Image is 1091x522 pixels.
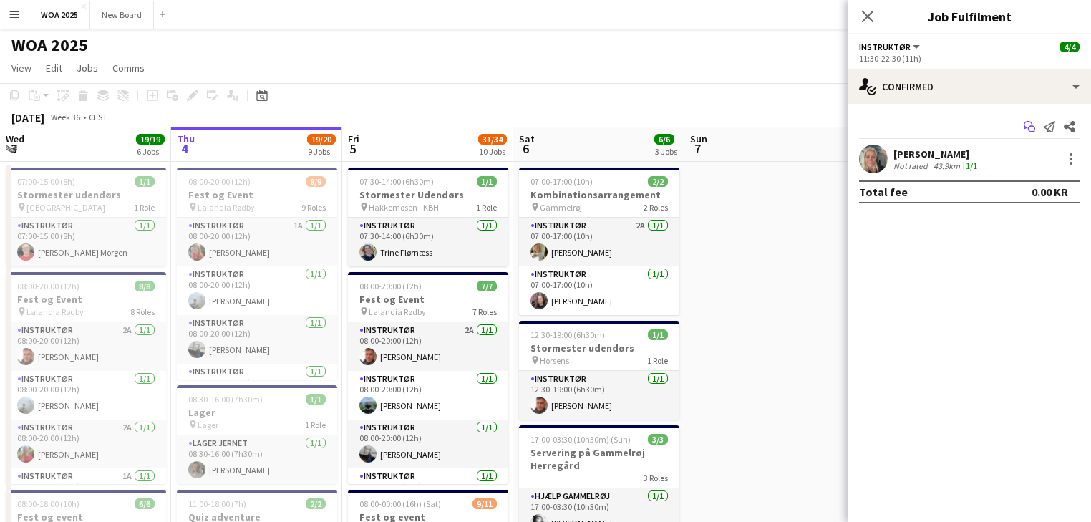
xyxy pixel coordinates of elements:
[859,42,911,52] span: Instruktør
[177,218,337,266] app-card-role: Instruktør1A1/108:00-20:00 (12h)[PERSON_NAME]
[893,160,931,171] div: Not rated
[931,160,963,171] div: 43.9km
[17,176,75,187] span: 07:00-15:00 (8h)
[348,322,508,371] app-card-role: Instruktør2A1/108:00-20:00 (12h)[PERSON_NAME]
[348,420,508,468] app-card-role: Instruktør1/108:00-20:00 (12h)[PERSON_NAME]
[519,188,679,201] h3: Kombinationsarrangement
[348,168,508,266] app-job-card: 07:30-14:00 (6h30m)1/1Stormester Udendørs Hakkemosen - KBH1 RoleInstruktør1/107:30-14:00 (6h30m)T...
[648,434,668,445] span: 3/3
[175,140,195,157] span: 4
[359,498,441,509] span: 08:00-00:00 (16h) (Sat)
[966,160,977,171] app-skills-label: 1/1
[477,176,497,187] span: 1/1
[6,293,166,306] h3: Fest og Event
[308,146,335,157] div: 9 Jobs
[6,218,166,266] app-card-role: Instruktør1/107:00-15:00 (8h)[PERSON_NAME] Morgen
[359,281,422,291] span: 08:00-20:00 (12h)
[177,315,337,364] app-card-role: Instruktør1/108:00-20:00 (12h)[PERSON_NAME]
[688,140,707,157] span: 7
[530,434,631,445] span: 17:00-03:30 (10h30m) (Sun)
[188,176,251,187] span: 08:00-20:00 (12h)
[107,59,150,77] a: Comms
[476,202,497,213] span: 1 Role
[519,371,679,420] app-card-role: Instruktør1/112:30-19:00 (6h30m)[PERSON_NAME]
[89,112,107,122] div: CEST
[472,498,497,509] span: 9/11
[348,188,508,201] h3: Stormester Udendørs
[479,146,506,157] div: 10 Jobs
[29,1,90,29] button: WOA 2025
[517,140,535,157] span: 6
[130,306,155,317] span: 8 Roles
[648,176,668,187] span: 2/2
[359,176,434,187] span: 07:30-14:00 (6h30m)
[47,112,83,122] span: Week 36
[644,473,668,483] span: 3 Roles
[112,62,145,74] span: Comms
[177,132,195,145] span: Thu
[644,202,668,213] span: 2 Roles
[307,134,336,145] span: 19/20
[177,435,337,484] app-card-role: Lager Jernet1/108:30-16:00 (7h30m)[PERSON_NAME]
[369,306,426,317] span: Lalandia Rødby
[135,498,155,509] span: 6/6
[11,34,88,56] h1: WOA 2025
[306,176,326,187] span: 8/9
[17,498,79,509] span: 08:00-18:00 (10h)
[477,281,497,291] span: 7/7
[472,306,497,317] span: 7 Roles
[177,168,337,380] app-job-card: 08:00-20:00 (12h)8/9Fest og Event Lalandia Rødby9 RolesInstruktør1A1/108:00-20:00 (12h)[PERSON_NA...
[519,342,679,354] h3: Stormester udendørs
[369,202,439,213] span: Hakkemosen - KBH
[11,110,44,125] div: [DATE]
[26,306,84,317] span: Lalandia Rødby
[1060,42,1080,52] span: 4/4
[46,62,62,74] span: Edit
[540,202,582,213] span: Gammelrøj
[90,1,154,29] button: New Board
[859,42,922,52] button: Instruktør
[11,62,31,74] span: View
[135,176,155,187] span: 1/1
[6,468,166,517] app-card-role: Instruktør1A1/108:00-20:00 (12h)
[1032,185,1068,199] div: 0.00 KR
[893,148,980,160] div: [PERSON_NAME]
[519,321,679,420] app-job-card: 12:30-19:00 (6h30m)1/1Stormester udendørs Horsens1 RoleInstruktør1/112:30-19:00 (6h30m)[PERSON_NAME]
[690,132,707,145] span: Sun
[306,498,326,509] span: 2/2
[647,355,668,366] span: 1 Role
[177,385,337,484] app-job-card: 08:30-16:00 (7h30m)1/1Lager Lager1 RoleLager Jernet1/108:30-16:00 (7h30m)[PERSON_NAME]
[177,364,337,412] app-card-role: Instruktør1/108:00-20:00 (12h)
[6,132,24,145] span: Wed
[848,69,1091,104] div: Confirmed
[348,272,508,484] app-job-card: 08:00-20:00 (12h)7/7Fest og Event Lalandia Rødby7 RolesInstruktør2A1/108:00-20:00 (12h)[PERSON_NA...
[848,7,1091,26] h3: Job Fulfilment
[26,202,105,213] span: [GEOGRAPHIC_DATA]
[188,498,246,509] span: 11:00-18:00 (7h)
[478,134,507,145] span: 31/34
[17,281,79,291] span: 08:00-20:00 (12h)
[348,293,508,306] h3: Fest og Event
[177,266,337,315] app-card-role: Instruktør1/108:00-20:00 (12h)[PERSON_NAME]
[6,272,166,484] app-job-card: 08:00-20:00 (12h)8/8Fest og Event Lalandia Rødby8 RolesInstruktør2A1/108:00-20:00 (12h)[PERSON_NA...
[134,202,155,213] span: 1 Role
[348,218,508,266] app-card-role: Instruktør1/107:30-14:00 (6h30m)Trine Flørnæss
[71,59,104,77] a: Jobs
[348,371,508,420] app-card-role: Instruktør1/108:00-20:00 (12h)[PERSON_NAME]
[6,168,166,266] app-job-card: 07:00-15:00 (8h)1/1Stormester udendørs [GEOGRAPHIC_DATA]1 RoleInstruktør1/107:00-15:00 (8h)[PERSO...
[4,140,24,157] span: 3
[519,168,679,315] app-job-card: 07:00-17:00 (10h)2/2Kombinationsarrangement Gammelrøj2 RolesInstruktør2A1/107:00-17:00 (10h)[PERS...
[519,266,679,315] app-card-role: Instruktør1/107:00-17:00 (10h)[PERSON_NAME]
[519,218,679,266] app-card-role: Instruktør2A1/107:00-17:00 (10h)[PERSON_NAME]
[198,420,218,430] span: Lager
[6,322,166,371] app-card-role: Instruktør2A1/108:00-20:00 (12h)[PERSON_NAME]
[177,188,337,201] h3: Fest og Event
[6,420,166,468] app-card-role: Instruktør2A1/108:00-20:00 (12h)[PERSON_NAME]
[198,202,255,213] span: Lalandia Rødby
